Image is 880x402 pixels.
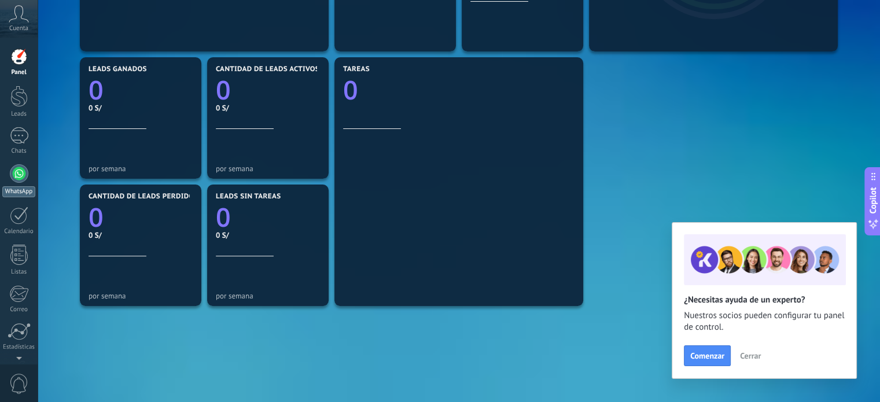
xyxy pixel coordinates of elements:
[2,147,36,155] div: Chats
[89,103,193,113] div: 0 S/
[89,72,104,108] text: 0
[2,344,36,351] div: Estadísticas
[89,193,198,201] span: Cantidad de leads perdidos
[216,292,320,300] div: por semana
[216,72,231,108] text: 0
[2,268,36,276] div: Listas
[216,72,320,108] a: 0
[216,103,320,113] div: 0 S/
[89,65,147,73] span: Leads ganados
[216,200,320,235] a: 0
[684,310,845,333] span: Nuestros socios pueden configurar tu panel de control.
[216,65,319,73] span: Cantidad de leads activos
[89,230,193,240] div: 0 S/
[89,164,193,173] div: por semana
[343,65,370,73] span: Tareas
[684,294,845,305] h2: ¿Necesitas ayuda de un experto?
[684,345,731,366] button: Comenzar
[216,193,281,201] span: Leads sin tareas
[89,200,193,235] a: 0
[2,186,35,197] div: WhatsApp
[216,200,231,235] text: 0
[89,292,193,300] div: por semana
[690,352,724,360] span: Comenzar
[216,230,320,240] div: 0 S/
[2,228,36,235] div: Calendario
[2,306,36,314] div: Correo
[2,110,36,118] div: Leads
[343,72,358,108] text: 0
[9,25,28,32] span: Cuenta
[89,200,104,235] text: 0
[89,72,193,108] a: 0
[867,187,879,213] span: Copilot
[2,69,36,76] div: Panel
[216,164,320,173] div: por semana
[343,72,575,108] a: 0
[740,352,761,360] span: Cerrar
[735,347,766,364] button: Cerrar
